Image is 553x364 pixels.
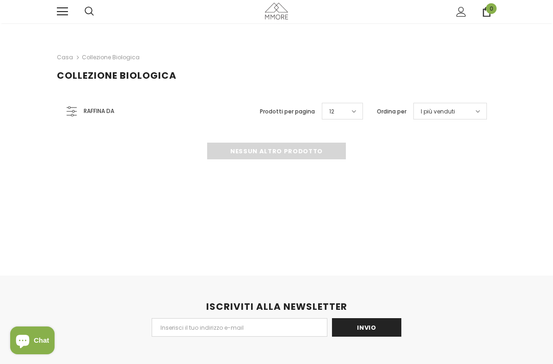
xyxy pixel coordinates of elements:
img: Casi MMORE [265,3,288,19]
span: Raffina da [84,106,114,116]
a: Casa [57,52,73,63]
a: Collezione biologica [82,53,140,61]
input: Invio [332,318,401,337]
span: 12 [329,107,334,116]
a: 0 [482,7,492,17]
span: ISCRIVITI ALLA NEWSLETTER [206,300,347,313]
span: I più venduti [421,107,455,116]
label: Ordina per [377,107,406,116]
span: Collezione biologica [57,69,177,82]
inbox-online-store-chat: Shopify online store chat [7,326,57,357]
span: 0 [486,3,497,14]
label: Prodotti per pagina [260,107,315,116]
input: Email Address [152,318,327,337]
